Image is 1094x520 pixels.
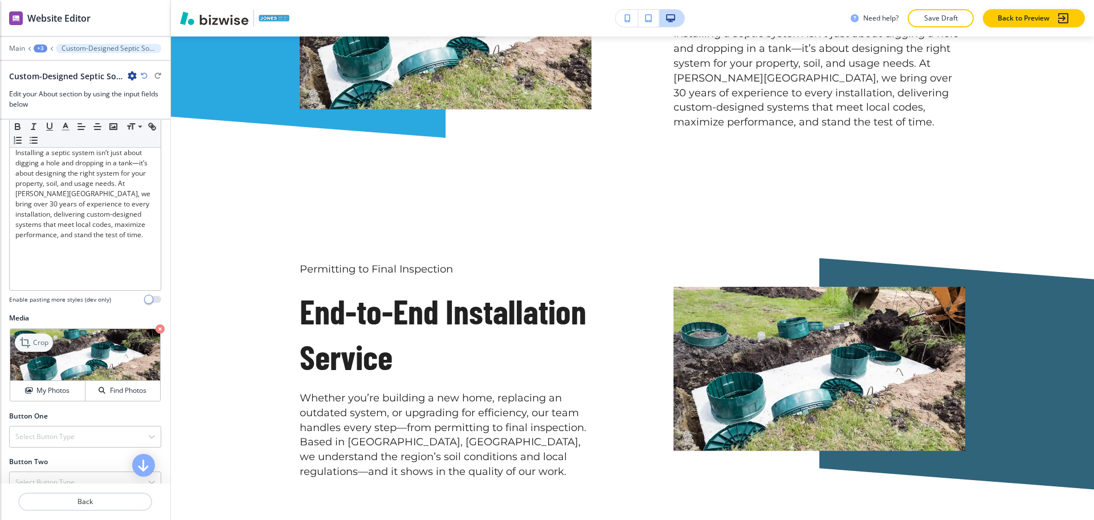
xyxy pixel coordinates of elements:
h4: Enable pasting more styles (dev only) [9,295,111,304]
h2: Custom-Designed Septic Solutions [9,70,123,82]
h2: Button Two [9,457,48,467]
p: Crop [33,338,48,348]
img: Bizwise Logo [180,11,248,25]
p: Permitting to Final Inspection [300,262,591,277]
p: Installing a septic system isn’t just about digging a hole and dropping in a tank—it’s about desi... [15,148,155,240]
button: Find Photos [85,381,160,401]
img: Your Logo [259,15,289,22]
div: CropMy PhotosFind Photos [9,328,161,402]
h4: Select Button Type [15,477,75,487]
button: Main [9,44,25,52]
h4: My Photos [36,385,70,396]
p: Whether you’re building a new home, replacing an outdated system, or upgrading for efficiency, ou... [300,391,591,480]
h2: End-to-End Installation Service [300,289,591,380]
div: Crop [15,334,53,352]
p: Installing a septic system isn’t just about digging a hole and dropping in a tank—it’s about desi... [673,27,965,130]
p: Back [19,497,151,507]
h4: Find Photos [110,385,146,396]
button: Back to Preview [983,9,1085,27]
button: +3 [34,44,47,52]
button: My Photos [10,381,85,401]
h3: Edit your About section by using the input fields below [9,89,161,109]
h2: Media [9,313,161,323]
h3: Need help? [863,13,899,23]
button: Custom-Designed Septic Solutions [56,44,161,53]
p: Save Draft [922,13,959,23]
h2: Button One [9,411,48,421]
button: Save Draft [908,9,974,27]
img: End-to-End Installation Service [673,287,965,451]
img: editor icon [9,11,23,25]
p: Custom-Designed Septic Solutions [62,44,156,52]
button: Back [18,493,152,511]
h4: Select Button Type [15,432,75,442]
p: Back to Preview [998,13,1050,23]
h2: Website Editor [27,11,91,25]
